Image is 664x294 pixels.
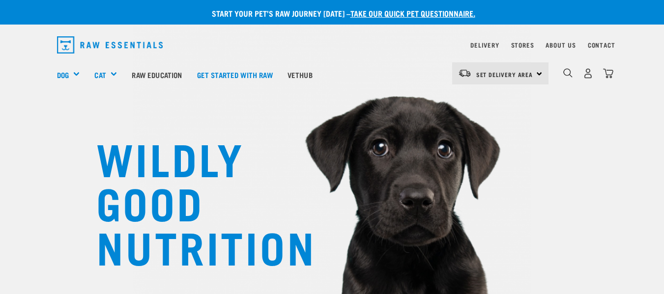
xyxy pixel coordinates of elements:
a: Vethub [280,55,320,94]
img: user.png [583,68,593,79]
span: Set Delivery Area [476,73,533,76]
a: take our quick pet questionnaire. [350,11,475,15]
img: van-moving.png [458,69,471,78]
a: About Us [546,43,576,47]
a: Contact [588,43,615,47]
img: home-icon@2x.png [603,68,613,79]
h1: WILDLY GOOD NUTRITION [96,135,293,267]
nav: dropdown navigation [49,32,615,57]
img: home-icon-1@2x.png [563,68,573,78]
a: Cat [94,69,106,80]
img: Raw Essentials Logo [57,36,163,53]
a: Dog [57,69,69,80]
a: Get started with Raw [190,55,280,94]
a: Raw Education [124,55,189,94]
a: Delivery [470,43,499,47]
a: Stores [511,43,534,47]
